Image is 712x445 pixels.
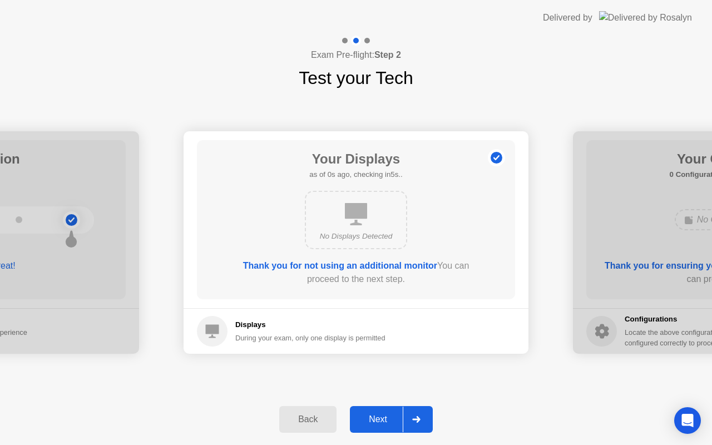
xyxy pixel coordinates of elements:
h5: as of 0s ago, checking in5s.. [309,169,402,180]
div: Delivered by [543,11,592,24]
button: Back [279,406,337,433]
button: Next [350,406,433,433]
div: You can proceed to the next step. [229,259,483,286]
div: Next [353,414,403,424]
h1: Your Displays [309,149,402,169]
b: Step 2 [374,50,401,60]
div: During your exam, only one display is permitted [235,333,385,343]
h4: Exam Pre-flight: [311,48,401,62]
div: Open Intercom Messenger [674,407,701,434]
div: Back [283,414,333,424]
h1: Test your Tech [299,65,413,91]
img: Delivered by Rosalyn [599,11,692,24]
h5: Displays [235,319,385,330]
div: No Displays Detected [315,231,397,242]
b: Thank you for not using an additional monitor [243,261,437,270]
